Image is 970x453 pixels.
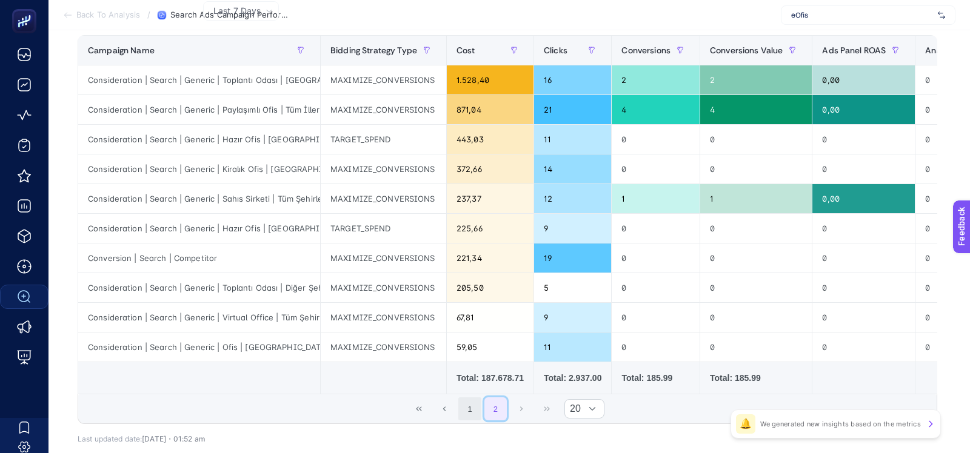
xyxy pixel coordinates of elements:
[213,5,261,17] span: Last 7 Days
[321,303,446,332] div: MAXIMIZE_CONVERSIONS
[447,65,533,94] div: 1.528,40
[76,10,140,20] span: Back To Analysis
[534,214,611,243] div: 9
[812,65,915,94] div: 0,00
[534,125,611,154] div: 11
[812,332,915,362] div: 0
[710,45,783,55] span: Conversions Value
[321,95,446,124] div: MAXIMIZE_CONVERSIONS
[534,184,611,213] div: 12
[78,184,320,213] div: Consideration | Search | Generic | Sahıs Sirketi | Tüm Şehirler
[78,332,320,362] div: Consideration | Search | Generic | Ofis | [GEOGRAPHIC_DATA]
[812,95,915,124] div: 0,00
[565,400,581,418] span: Rows per page
[534,65,611,94] div: 16
[544,372,601,384] div: Total: 2.937.00
[812,184,915,213] div: 0,00
[812,243,915,273] div: 0
[447,243,533,273] div: 221,34
[457,372,524,384] div: Total: 187.678.71
[534,243,611,273] div: 19
[544,45,567,55] span: Clicks
[78,303,320,332] div: Consideration | Search | Generic | Virtual Office | Tüm Şehirler
[700,65,812,94] div: 2
[447,95,533,124] div: 871,04
[447,125,533,154] div: 443,03
[447,214,533,243] div: 225,66
[700,332,812,362] div: 0
[78,154,320,184] div: Consideration | Search | Generic | Kiralık Ofis | [GEOGRAPHIC_DATA]
[612,95,700,124] div: 4
[700,243,812,273] div: 0
[321,332,446,362] div: MAXIMIZE_CONVERSIONS
[760,419,921,429] p: We generated new insights based on the metrics
[321,154,446,184] div: MAXIMIZE_CONVERSIONS
[147,10,150,19] span: /
[700,154,812,184] div: 0
[612,332,700,362] div: 0
[7,4,46,13] span: Feedback
[700,303,812,332] div: 0
[170,10,292,20] span: Search Ads Campaign Performance
[534,303,611,332] div: 9
[447,332,533,362] div: 59,05
[710,372,802,384] div: Total: 185.99
[407,397,430,420] button: First Page
[621,372,690,384] div: Total: 185.99
[736,414,755,434] div: 🔔
[78,21,937,443] div: Last 7 Days
[78,125,320,154] div: Consideration | Search | Generic | Hazır Ofis | [GEOGRAPHIC_DATA]
[321,214,446,243] div: TARGET_SPEND
[700,95,812,124] div: 4
[612,273,700,302] div: 0
[447,184,533,213] div: 237,37
[612,214,700,243] div: 0
[458,397,481,420] button: 1
[612,243,700,273] div: 0
[812,214,915,243] div: 0
[78,95,320,124] div: Consideration | Search | Generic | Paylaşımlı Ofis | Tüm İller
[78,214,320,243] div: Consideration | Search | Generic | Hazır Ofis | [GEOGRAPHIC_DATA]
[534,273,611,302] div: 5
[612,154,700,184] div: 0
[484,397,507,420] button: 2
[447,273,533,302] div: 205,50
[88,45,155,55] span: Campaign Name
[321,125,446,154] div: TARGET_SPEND
[621,45,671,55] span: Conversions
[78,243,320,273] div: Conversion | Search | Competitor
[612,303,700,332] div: 0
[321,184,446,213] div: MAXIMIZE_CONVERSIONS
[321,243,446,273] div: MAXIMIZE_CONVERSIONS
[700,184,812,213] div: 1
[822,45,886,55] span: Ads Panel ROAS
[78,65,320,94] div: Consideration | Search | Generic | Toplantı Odası | [GEOGRAPHIC_DATA]
[700,273,812,302] div: 0
[433,397,456,420] button: Previous Page
[78,434,142,443] span: Last updated date:
[812,303,915,332] div: 0
[330,45,417,55] span: Bidding Strategy Type
[612,184,700,213] div: 1
[534,332,611,362] div: 11
[700,125,812,154] div: 0
[534,154,611,184] div: 14
[612,65,700,94] div: 2
[534,95,611,124] div: 21
[457,45,475,55] span: Cost
[791,10,933,20] span: eOfis
[78,273,320,302] div: Consideration | Search | Generic | Toplantı Odası | Diğer Şehirler
[321,65,446,94] div: MAXIMIZE_CONVERSIONS
[812,125,915,154] div: 0
[447,154,533,184] div: 372,66
[938,9,945,21] img: svg%3e
[700,214,812,243] div: 0
[812,154,915,184] div: 0
[142,434,205,443] span: [DATE]・01:52 am
[812,273,915,302] div: 0
[321,273,446,302] div: MAXIMIZE_CONVERSIONS
[612,125,700,154] div: 0
[447,303,533,332] div: 67,81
